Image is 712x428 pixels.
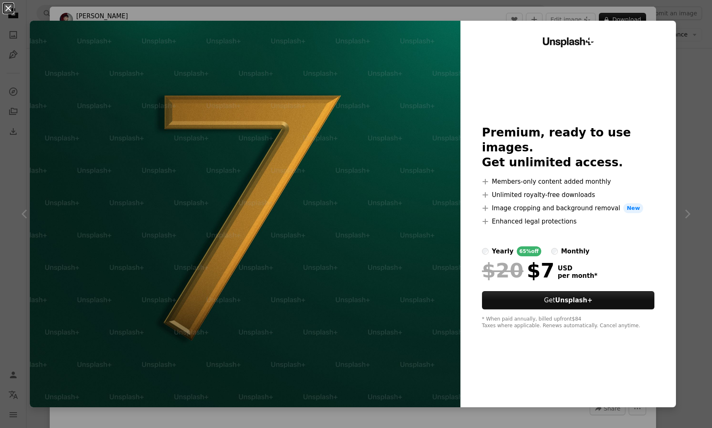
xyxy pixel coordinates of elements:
[558,272,598,280] span: per month *
[482,177,655,187] li: Members-only content added monthly
[482,190,655,200] li: Unlimited royalty-free downloads
[558,265,598,272] span: USD
[561,246,590,256] div: monthly
[482,203,655,213] li: Image cropping and background removal
[623,203,643,213] span: New
[551,248,558,255] input: monthly
[482,291,655,309] button: GetUnsplash+
[482,248,489,255] input: yearly65%off
[555,297,593,304] strong: Unsplash+
[492,246,513,256] div: yearly
[482,260,523,281] span: $20
[482,260,555,281] div: $7
[482,216,655,226] li: Enhanced legal protections
[482,125,655,170] h2: Premium, ready to use images. Get unlimited access.
[482,316,655,329] div: * When paid annually, billed upfront $84 Taxes where applicable. Renews automatically. Cancel any...
[517,246,541,256] div: 65% off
